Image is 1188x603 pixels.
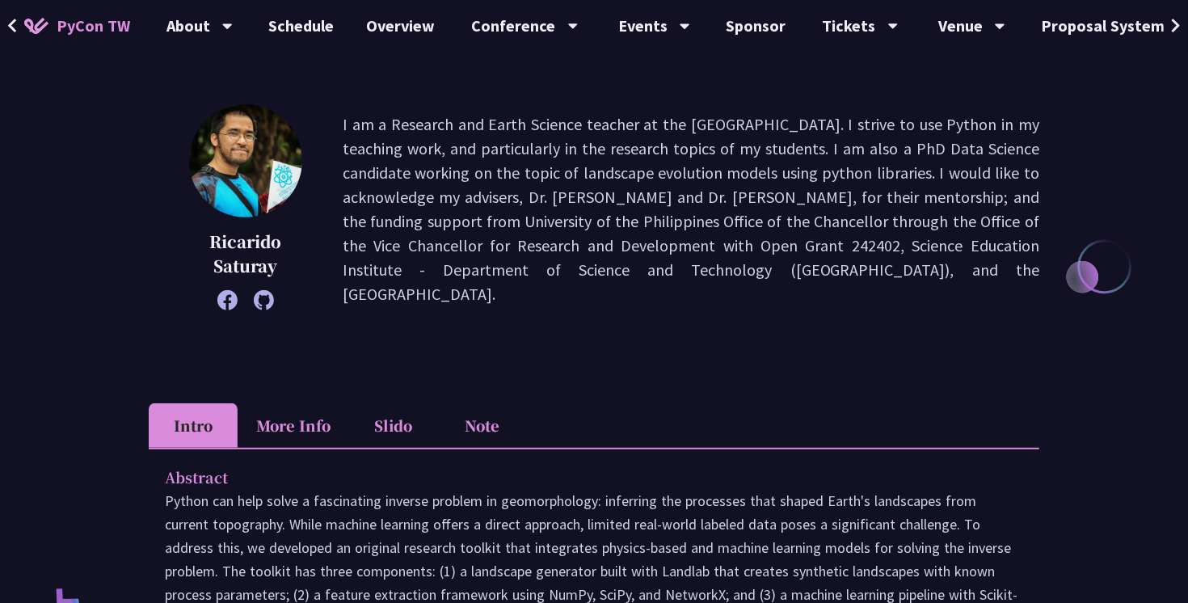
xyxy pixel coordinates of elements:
li: Intro [149,403,238,448]
span: PyCon TW [57,14,130,38]
img: Ricarido Saturay [189,104,302,217]
li: Slido [349,403,438,448]
img: Home icon of PyCon TW 2025 [24,18,48,34]
p: Abstract [165,466,991,489]
p: Ricarido Saturay [189,230,302,278]
a: PyCon TW [8,6,146,46]
p: I am a Research and Earth Science teacher at the [GEOGRAPHIC_DATA]. I strive to use Python in my ... [343,112,1039,306]
li: More Info [238,403,349,448]
li: Note [438,403,527,448]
